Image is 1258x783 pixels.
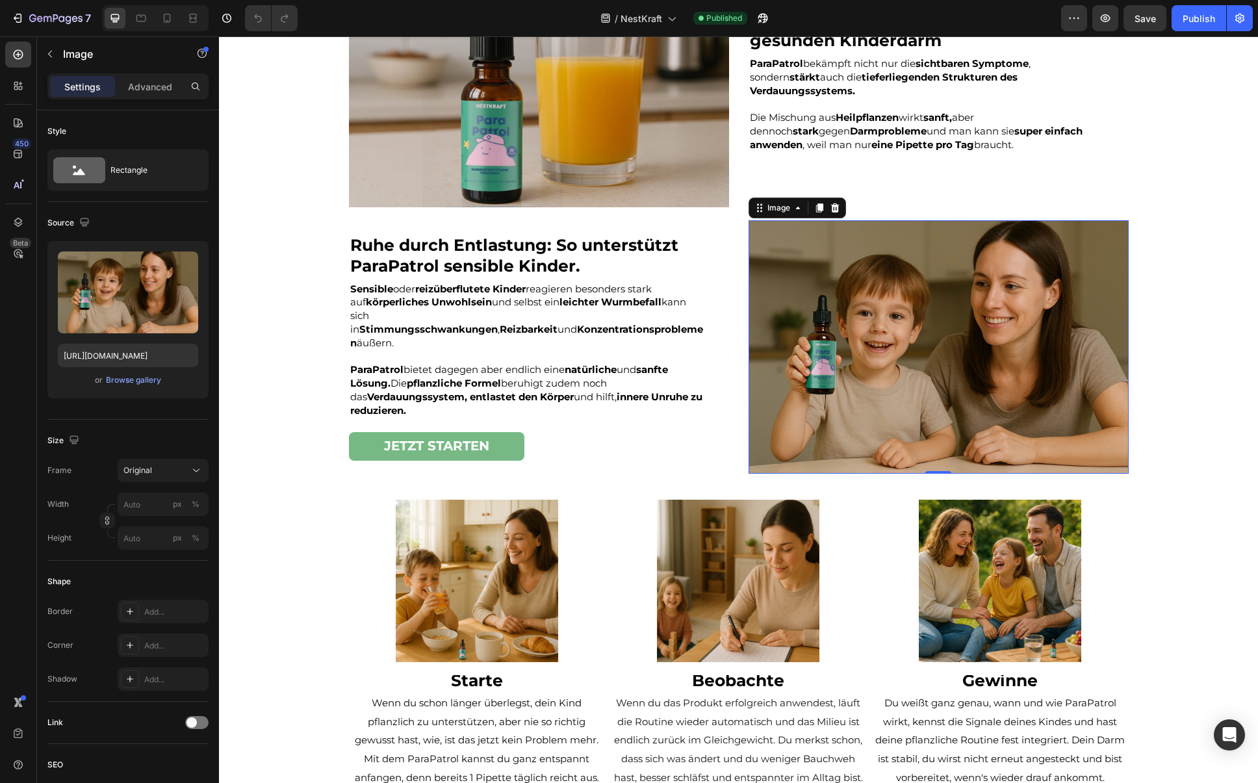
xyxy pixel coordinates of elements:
label: Frame [47,465,71,476]
strong: reizüberflutete Kinder [196,246,307,259]
div: % [192,532,199,544]
div: Shape [47,576,71,587]
span: Wenn du schon länger überlegst, dein Kind pflanzlich zu unterstützen, aber nie so richtig gewusst... [136,660,380,747]
strong: Heilpflanzen [617,75,680,87]
strong: körperliches Unwohlsein [147,259,273,272]
input: https://example.com/image.jpg [58,344,198,367]
div: 450 [12,138,31,149]
strong: super einfach anwenden [531,88,864,114]
div: Open Intercom Messenger [1214,719,1245,751]
p: Settings [64,80,101,94]
img: gempages_569050385331782688-e5f2d401-c18f-4523-b6b0-6b4a0f491c74.jpg [530,184,910,437]
img: gempages_569050385331782688-2c3f0b00-3fe5-4f2b-bef9-f252cbf7c9b2.png [700,463,862,626]
strong: stark [574,88,600,101]
div: Beta [10,238,31,248]
span: NestKraft [621,12,662,25]
div: Browse gallery [106,374,161,386]
a: JETZT STARTEN [130,396,305,425]
button: px [188,530,203,546]
span: Wenn du das Produkt erfolgreich anwendest, läuft die Routine wieder automatisch und das Milieu is... [395,660,644,747]
div: Border [47,606,73,617]
div: Corner [47,639,73,651]
strong: leichter Wurmbefall [340,259,443,272]
div: Source [47,214,92,232]
strong: Konzentrationsproblemen [131,287,484,313]
strong: eine Pipette pro Tag [652,102,755,114]
div: Publish [1183,12,1215,25]
strong: ParaPatrol [131,327,185,339]
strong: Verdauungssystem, entlastet den Körper [148,354,355,366]
div: px [173,498,182,510]
div: Undo/Redo [245,5,298,31]
span: Die Mischung aus wirkt aber dennoch gegen und man kann sie , weil man nur braucht. [531,75,864,114]
div: px [173,532,182,544]
strong: natürliche [346,327,398,339]
div: Shadow [47,673,77,685]
iframe: Design area [219,36,1258,783]
strong: sanfte Lösung. [131,327,449,353]
div: Rectangle [110,155,190,185]
strong: Beobachte [473,634,565,654]
button: Save [1123,5,1166,31]
span: bietet dagegen aber endlich eine und Die beruhigt zudem noch das und hilft, [131,327,483,379]
strong: Gewinne [743,634,819,654]
div: Size [47,432,82,450]
div: SEO [47,759,63,771]
button: % [170,530,185,546]
button: 7 [5,5,97,31]
span: or [95,372,103,388]
strong: JETZT STARTEN [165,402,270,417]
img: gempages_569050385331782688-d67fd5cb-8eee-4f74-ab35-df1bf6b8def1.png [438,463,600,626]
div: Style [47,125,66,137]
strong: pflanzliche Formel [188,340,282,353]
div: Link [47,717,63,728]
label: Height [47,532,71,544]
button: Browse gallery [105,374,162,387]
div: Add... [144,674,205,686]
strong: Starte [232,634,284,654]
span: Original [123,465,152,476]
p: Advanced [128,80,172,94]
strong: Reizbarkeit [281,287,339,299]
p: 7 [85,10,91,26]
span: / [615,12,618,25]
span: oder reagieren besonders stark auf und selbst ein kann sich in , und äußern. [131,246,484,313]
label: Width [47,498,69,510]
div: Image [546,166,574,177]
img: gempages_569050385331782688-ca6889f3-3fe7-4fbc-8fee-278cb5474451.png [177,463,339,626]
div: % [192,498,199,510]
button: Publish [1172,5,1226,31]
strong: sanft, [704,75,733,87]
strong: Stimmungsschwankungen [140,287,279,299]
div: Add... [144,640,205,652]
input: px% [118,493,209,516]
strong: innere Unruhe zu reduzieren. [131,354,483,380]
span: Save [1135,13,1156,24]
button: % [170,496,185,512]
button: px [188,496,203,512]
button: Original [118,459,209,482]
img: preview-image [58,251,198,333]
strong: Darmprobleme [631,88,708,101]
input: px% [118,526,209,550]
p: Image [63,46,173,62]
strong: Ruhe durch Entlastung: So unterstützt ParaPatrol sensible Kinder. [131,199,459,240]
strong: Sensible [131,246,174,259]
span: Du weißt ganz genau, wann und wie ParaPatrol wirkt, kennst die Signale deines Kindes und hast dei... [656,660,906,747]
span: Published [706,12,742,24]
div: Add... [144,606,205,618]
